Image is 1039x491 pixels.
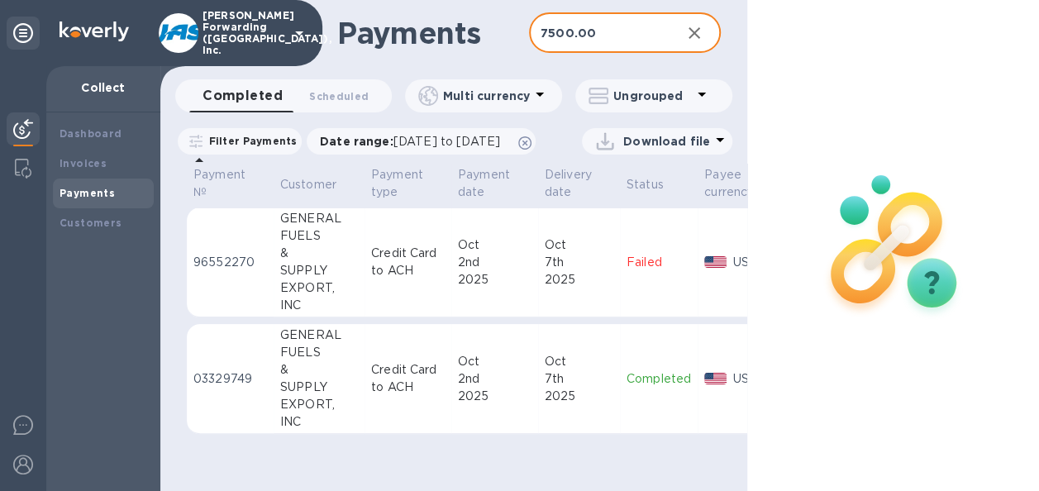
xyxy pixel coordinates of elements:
div: Oct [545,353,613,370]
div: EXPORT, [280,279,358,297]
p: 96552270 [193,254,267,271]
p: USD [733,370,775,388]
div: 7th [545,254,613,271]
div: 2025 [545,388,613,405]
p: Filter Payments [203,134,297,148]
div: GENERAL [280,210,358,227]
h1: Payments [337,16,529,50]
div: EXPORT, [280,396,358,413]
div: 2025 [458,388,531,405]
p: Credit Card to ACH [371,245,445,279]
span: Payee currency [704,166,775,201]
div: INC [280,413,358,431]
span: Payment № [193,166,267,201]
p: [PERSON_NAME] Forwarding ([GEOGRAPHIC_DATA]), Inc. [203,10,285,56]
div: SUPPLY [280,262,358,279]
p: Payment date [458,166,510,201]
span: Customer [280,176,358,193]
div: 2nd [458,370,531,388]
div: Date range:[DATE] to [DATE] [307,128,536,155]
span: Delivery date [545,166,613,201]
p: Payee currency [704,166,754,201]
div: 7th [545,370,613,388]
p: Date range : [320,133,508,150]
span: Completed [203,84,283,107]
p: Completed [627,370,691,388]
span: Scheduled [309,88,369,105]
span: Payment type [371,166,445,201]
div: Oct [545,236,613,254]
img: USD [704,373,727,384]
p: Ungrouped [613,88,692,104]
p: Collect [60,79,147,96]
p: Download file [623,133,710,150]
p: Payment № [193,166,245,201]
img: Logo [60,21,129,41]
div: Unpin categories [7,17,40,50]
b: Invoices [60,157,107,169]
span: Payment date [458,166,531,201]
div: 2025 [458,271,531,288]
p: USD [733,254,775,271]
b: Payments [60,187,115,199]
div: GENERAL [280,327,358,344]
p: Credit Card to ACH [371,361,445,396]
span: Status [627,176,685,193]
div: 2nd [458,254,531,271]
div: INC [280,297,358,314]
div: Oct [458,236,531,254]
p: Payment type [371,166,423,201]
div: FUELS [280,344,358,361]
b: Customers [60,217,122,229]
p: Customer [280,176,336,193]
div: 2025 [545,271,613,288]
p: Failed [627,254,691,271]
b: Dashboard [60,127,122,140]
div: & [280,361,358,379]
div: SUPPLY [280,379,358,396]
div: & [280,245,358,262]
p: Multi currency [443,88,530,104]
div: Oct [458,353,531,370]
div: FUELS [280,227,358,245]
p: Delivery date [545,166,592,201]
p: Status [627,176,664,193]
span: [DATE] to [DATE] [393,135,500,148]
p: 03329749 [193,370,267,388]
img: USD [704,256,727,268]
